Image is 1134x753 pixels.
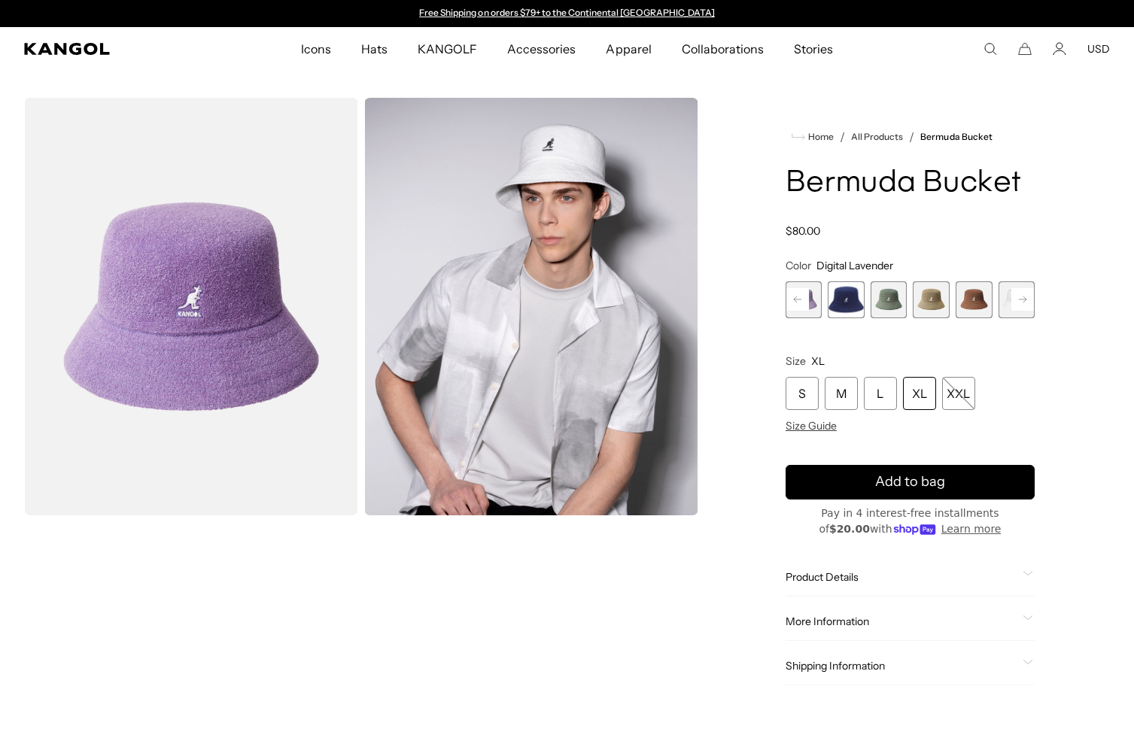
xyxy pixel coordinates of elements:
[786,465,1035,499] button: Add to bag
[792,130,834,144] a: Home
[956,281,993,318] div: 9 of 11
[786,659,1017,673] span: Shipping Information
[786,167,1035,200] h1: Bermuda Bucket
[24,43,199,55] a: Kangol
[871,281,908,318] label: Oil Green
[412,8,722,20] div: 1 of 2
[1087,42,1110,56] button: USD
[786,128,1035,146] nav: breadcrumbs
[920,132,992,142] a: Bermuda Bucket
[667,27,779,71] a: Collaborations
[984,42,997,56] summary: Search here
[419,7,715,18] a: Free Shipping on orders $79+ to the Continental [GEOGRAPHIC_DATA]
[956,281,993,318] label: Mahogany
[24,98,358,515] img: color-digital-lavender
[903,377,936,410] div: XL
[834,128,845,146] li: /
[786,259,811,272] span: Color
[828,281,865,318] label: Navy
[903,128,914,146] li: /
[828,281,865,318] div: 6 of 11
[1018,42,1032,56] button: Cart
[682,27,764,71] span: Collaborations
[786,281,822,318] div: 5 of 11
[606,27,651,71] span: Apparel
[864,377,897,410] div: L
[786,419,837,433] span: Size Guide
[403,27,492,71] a: KANGOLF
[492,27,591,71] a: Accessories
[786,377,819,410] div: S
[913,281,950,318] div: 8 of 11
[871,281,908,318] div: 7 of 11
[913,281,950,318] label: Oat
[786,354,806,368] span: Size
[825,377,858,410] div: M
[412,8,722,20] div: Announcement
[786,224,820,238] span: $80.00
[361,27,388,71] span: Hats
[1053,42,1066,56] a: Account
[412,8,722,20] slideshow-component: Announcement bar
[942,377,975,410] div: XXL
[875,472,945,492] span: Add to bag
[779,27,848,71] a: Stories
[591,27,666,71] a: Apparel
[794,27,833,71] span: Stories
[811,354,825,368] span: XL
[998,281,1035,318] label: White
[507,27,576,71] span: Accessories
[786,615,1017,628] span: More Information
[786,281,822,318] label: Digital Lavender
[286,27,346,71] a: Icons
[805,132,834,142] span: Home
[346,27,403,71] a: Hats
[816,259,893,272] span: Digital Lavender
[301,27,331,71] span: Icons
[998,281,1035,318] div: 10 of 11
[418,27,477,71] span: KANGOLF
[851,132,903,142] a: All Products
[786,570,1017,584] span: Product Details
[364,98,698,515] img: bermuda-bucket-white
